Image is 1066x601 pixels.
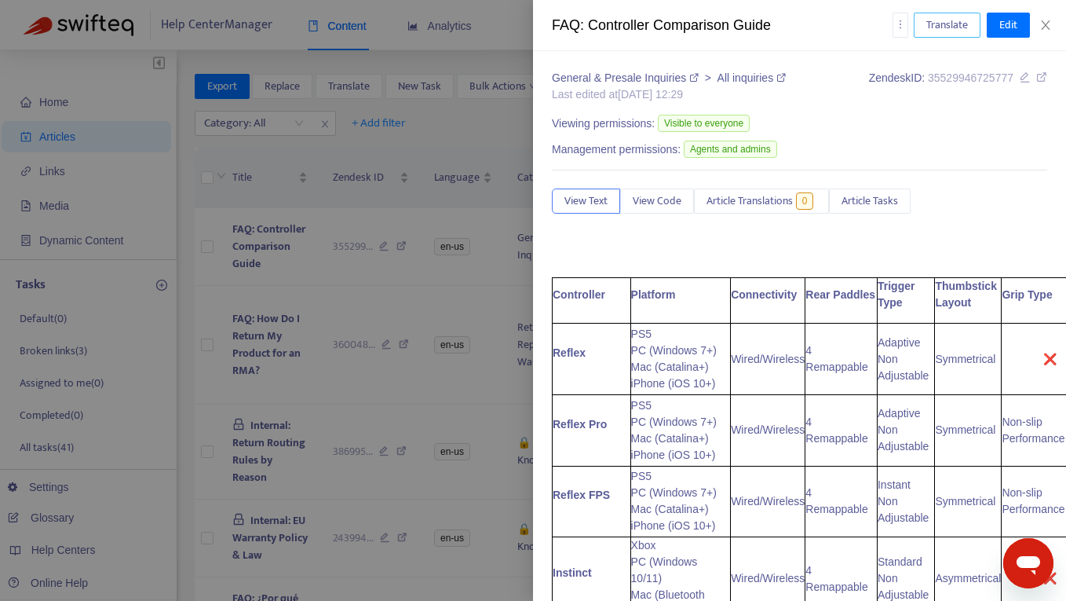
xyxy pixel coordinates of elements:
span: 35529946725777 [928,71,1013,84]
span: Visible to everyone [658,115,750,132]
td: Symmetrical [935,394,1002,466]
strong: Controller [553,288,605,301]
div: Last edited at [DATE] 12:29 [552,86,786,103]
div: FAQ: Controller Comparison Guide [552,15,893,36]
strong: Grip Type [1002,288,1052,301]
span: View Code [633,192,681,210]
button: View Code [620,189,694,214]
button: Article Translations0 [694,189,829,214]
a: General & Presale Inquiries [552,71,702,84]
td: Wired/Wireless [731,324,805,395]
iframe: Button to launch messaging window [1003,538,1053,588]
strong: Platform [631,288,676,301]
strong: Reflex FPS [553,489,610,501]
button: View Text [552,189,620,214]
span: close [1039,19,1052,31]
div: Zendesk ID: [869,70,1047,103]
td: Wired/Wireless [731,466,805,537]
td: 4 Remappable [805,466,878,537]
span: Agents and admins [684,141,777,158]
span: View Text [564,192,608,210]
span: Translate [926,16,968,34]
span: 0 [796,192,814,210]
strong: Connectivity [731,288,797,301]
td: PS5 PC (Windows 7+) Mac (Catalina+) iPhone (iOS 10+) [630,394,731,466]
button: Article Tasks [829,189,911,214]
button: more [893,13,908,38]
td: PS5 PC (Windows 7+) Mac (Catalina+) iPhone (iOS 10+) [630,324,731,395]
td: PS5 PC (Windows 7+) Mac (Catalina+) iPhone (iOS 10+) [630,466,731,537]
td: 4 Remappable [805,324,878,395]
td: Wired/Wireless [731,394,805,466]
strong: Reflex Pro [553,418,607,431]
span: Article Tasks [841,192,898,210]
span: Viewing permissions: [552,115,655,132]
span: Article Translations [706,192,793,210]
td: Instant Non Adjustable [877,466,934,537]
strong: Instinct [553,566,592,579]
td: Adaptive Non Adjustable [877,394,934,466]
td: Adaptive Non Adjustable [877,324,934,395]
strong: Rear Paddles [805,288,875,301]
strong: Thumbstick Layout [935,280,997,309]
button: Close [1035,18,1057,33]
td: 4 Remappable [805,394,878,466]
strong: Trigger Type [878,280,914,309]
span: Edit [999,16,1017,34]
button: Translate [914,13,980,38]
a: All inquiries [717,71,786,84]
td: Symmetrical [935,324,1002,395]
strong: Reflex [553,346,586,359]
div: > [552,70,786,86]
span: Management permissions: [552,141,681,158]
td: Symmetrical [935,466,1002,537]
span: more [895,19,906,30]
button: Edit [987,13,1030,38]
